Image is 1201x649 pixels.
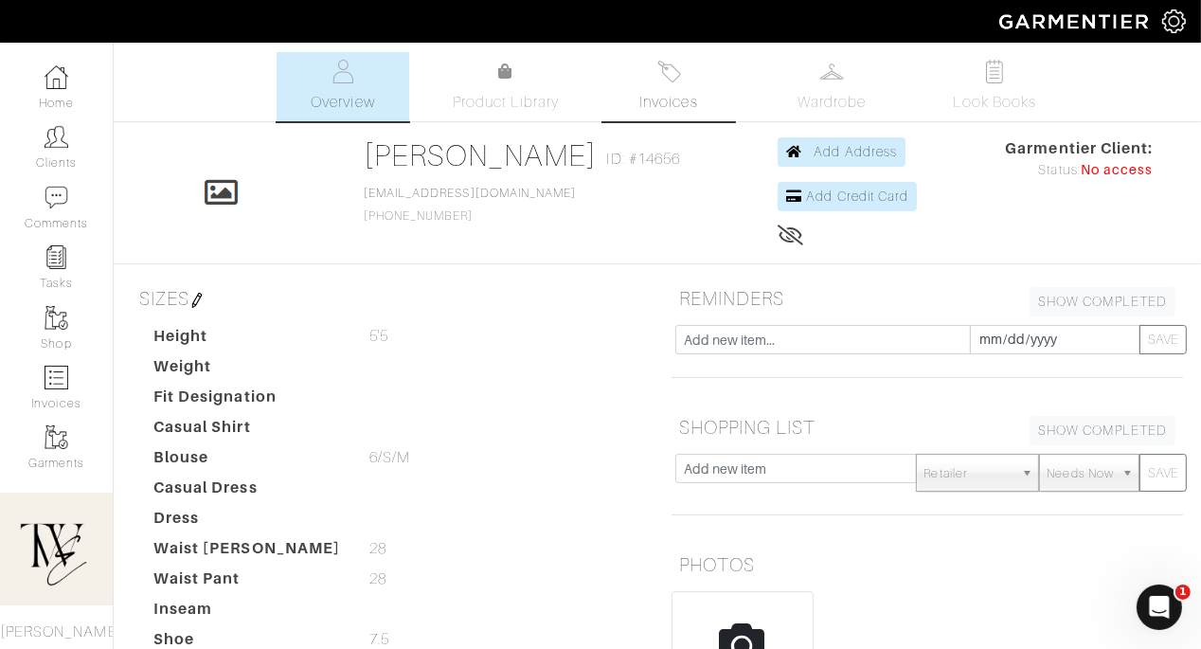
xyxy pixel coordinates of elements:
[820,60,844,83] img: wardrobe-487a4870c1b7c33e795ec22d11cfc2ed9d08956e64fb3008fe2437562e282088.svg
[1162,9,1186,33] img: gear-icon-white-bd11855cb880d31180b6d7d6211b90ccbf57a29d726f0c71d8c61bd08dd39cc2.png
[139,507,355,537] dt: Dress
[439,61,572,114] a: Product Library
[1139,454,1187,492] button: SAVE
[639,91,697,114] span: Invoices
[139,477,355,507] dt: Casual Dress
[364,187,576,200] a: [EMAIL_ADDRESS][DOMAIN_NAME]
[602,52,735,121] a: Invoices
[814,144,897,159] span: Add Address
[277,52,409,121] a: Overview
[1005,160,1153,181] div: Status:
[1139,325,1187,354] button: SAVE
[924,455,1013,493] span: Retailer
[1030,287,1175,316] a: SHOW COMPLETED
[139,386,355,416] dt: Fit Designation
[45,245,68,269] img: reminder-icon-8004d30b9f0a5d33ae49ab947aed9ed385cf756f9e5892f1edd6e32f2345188e.png
[806,189,908,204] span: Add Credit Card
[369,325,388,348] span: 5'5
[778,182,917,211] a: Add Credit Card
[132,279,643,317] h5: SIZES
[1030,416,1175,445] a: SHOW COMPLETED
[657,60,681,83] img: orders-27d20c2124de7fd6de4e0e44c1d41de31381a507db9b33961299e4e07d508b8c.svg
[332,60,355,83] img: basicinfo-40fd8af6dae0f16599ec9e87c0ef1c0a1fdea2edbe929e3d69a839185d80c458.svg
[139,568,355,598] dt: Waist Pant
[983,60,1007,83] img: todo-9ac3debb85659649dc8f770b8b6100bb5dab4b48dedcbae339e5042a72dfd3cc.svg
[45,425,68,449] img: garments-icon-b7da505a4dc4fd61783c78ac3ca0ef83fa9d6f193b1c9dc38574b1d14d53ca28.png
[139,325,355,355] dt: Height
[990,5,1162,38] img: garmentier-logo-header-white-b43fb05a5012e4ada735d5af1a66efaba907eab6374d6393d1fbf88cb4ef424d.png
[798,91,866,114] span: Wardrobe
[778,137,905,167] a: Add Address
[1081,160,1153,181] span: No access
[369,446,410,469] span: 6/S/M
[672,408,1183,446] h5: SHOPPING LIST
[139,598,355,628] dt: Inseam
[139,537,355,568] dt: Waist [PERSON_NAME]
[1137,585,1182,630] iframe: Intercom live chat
[139,446,355,477] dt: Blouse
[928,52,1061,121] a: Look Books
[607,148,681,171] span: ID: #14656
[139,355,355,386] dt: Weight
[139,416,355,446] dt: Casual Shirt
[311,91,374,114] span: Overview
[369,537,386,560] span: 28
[45,306,68,330] img: garments-icon-b7da505a4dc4fd61783c78ac3ca0ef83fa9d6f193b1c9dc38574b1d14d53ca28.png
[675,454,917,483] input: Add new item
[675,325,971,354] input: Add new item...
[672,546,1183,584] h5: PHOTOS
[672,279,1183,317] h5: REMINDERS
[1005,137,1153,160] span: Garmentier Client:
[369,568,386,590] span: 28
[45,125,68,149] img: clients-icon-6bae9207a08558b7cb47a8932f037763ab4055f8c8b6bfacd5dc20c3e0201464.png
[45,366,68,389] img: orders-icon-0abe47150d42831381b5fb84f609e132dff9fe21cb692f30cb5eec754e2cba89.png
[45,65,68,89] img: dashboard-icon-dbcd8f5a0b271acd01030246c82b418ddd0df26cd7fceb0bd07c9910d44c42f6.png
[765,52,898,121] a: Wardrobe
[1048,455,1114,493] span: Needs Now
[1175,585,1191,600] span: 1
[364,187,576,223] span: [PHONE_NUMBER]
[189,293,205,308] img: pen-cf24a1663064a2ec1b9c1bd2387e9de7a2fa800b781884d57f21acf72779bad2.png
[953,91,1037,114] span: Look Books
[45,186,68,209] img: comment-icon-a0a6a9ef722e966f86d9cbdc48e553b5cf19dbc54f86b18d962a5391bc8f6eb6.png
[453,91,560,114] span: Product Library
[364,138,598,172] a: [PERSON_NAME]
